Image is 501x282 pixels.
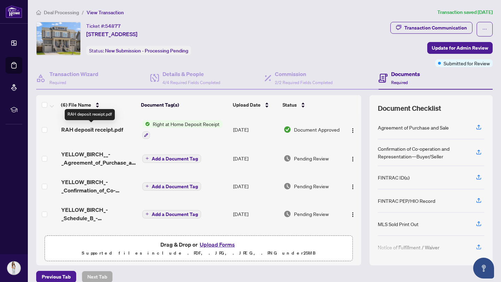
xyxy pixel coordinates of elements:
[87,9,124,16] span: View Transaction
[142,182,201,191] button: Add a Document Tag
[230,228,280,256] td: [DATE]
[162,70,220,78] h4: Details & People
[347,208,358,219] button: Logo
[49,80,66,85] span: Required
[105,23,121,29] span: 54877
[162,80,220,85] span: 4/4 Required Fields Completed
[142,120,222,139] button: Status IconRight at Home Deposit Receipt
[61,178,137,194] span: YELLOW_BIRCH_-_Confirmation_of_Co-operation_and_Representation__15_.pdf
[45,236,352,262] span: Drag & Drop orUpload FormsSupported files include .PDF, .JPG, .JPEG, .PNG under25MB
[284,182,291,190] img: Document Status
[7,262,21,275] img: Profile Icon
[142,182,201,191] button: Add a Document Tag
[65,109,115,120] div: RAH deposit receipt.pdf
[275,80,333,85] span: 2/2 Required Fields Completed
[230,144,280,172] td: [DATE]
[391,70,420,78] h4: Documents
[82,8,84,16] li: /
[86,30,137,38] span: [STREET_ADDRESS]
[350,212,356,217] img: Logo
[284,155,291,162] img: Document Status
[378,124,449,131] div: Agreement of Purchase and Sale
[142,155,201,163] button: Add a Document Tag
[105,48,188,54] span: New Submission - Processing Pending
[294,126,340,133] span: Document Approved
[138,95,230,115] th: Document Tag(s)
[150,120,222,128] span: Right at Home Deposit Receipt
[145,157,149,160] span: plus
[142,210,201,218] button: Add a Document Tag
[294,210,329,218] span: Pending Review
[86,22,121,30] div: Ticket #:
[347,153,358,164] button: Logo
[473,258,494,279] button: Open asap
[378,174,409,181] div: FINTRAC ID(s)
[432,42,488,53] span: Update for Admin Review
[275,70,333,78] h4: Commission
[44,9,79,16] span: Deal Processing
[37,22,80,55] img: IMG-X12263013_1.jpg
[142,120,150,128] img: Status Icon
[152,156,198,161] span: Add a Document Tag
[390,22,472,34] button: Transaction Communication
[152,212,198,217] span: Add a Document Tag
[61,125,123,134] span: RAH deposit receipt.pdf
[280,95,342,115] th: Status
[61,206,137,222] span: YELLOW_BIRCH_-_Schedule_B_-_Agreement_of_Purchase_and_Sale.pdf
[427,42,493,54] button: Update for Admin Review
[230,172,280,200] td: [DATE]
[6,5,22,18] img: logo
[198,240,237,249] button: Upload Forms
[294,182,329,190] span: Pending Review
[350,128,356,133] img: Logo
[230,200,280,228] td: [DATE]
[437,8,493,16] article: Transaction saved [DATE]
[350,156,356,162] img: Logo
[49,70,98,78] h4: Transaction Wizard
[152,184,198,189] span: Add a Document Tag
[145,184,149,188] span: plus
[142,154,201,163] button: Add a Document Tag
[36,10,41,15] span: home
[391,80,408,85] span: Required
[61,101,91,109] span: (6) File Name
[49,249,348,257] p: Supported files include .PDF, .JPG, .JPEG, .PNG under 25 MB
[230,115,280,144] td: [DATE]
[283,101,297,109] span: Status
[284,210,291,218] img: Document Status
[378,145,468,160] div: Confirmation of Co-operation and Representation—Buyer/Seller
[378,243,439,251] div: Notice of Fulfillment / Waiver
[145,212,149,216] span: plus
[233,101,261,109] span: Upload Date
[378,220,419,228] div: MLS Sold Print Out
[482,27,487,32] span: ellipsis
[378,103,441,113] span: Document Checklist
[230,95,279,115] th: Upload Date
[378,197,435,205] div: FINTRAC PEP/HIO Record
[86,46,191,55] div: Status:
[58,95,138,115] th: (6) File Name
[294,155,329,162] span: Pending Review
[347,124,358,135] button: Logo
[61,150,137,167] span: YELLOW_BIRCH__-_Agreement_of_Purchase_and_Sale_-_POTL_Common_Elements_Condominium.pdf
[444,59,490,67] span: Submitted for Review
[160,240,237,249] span: Drag & Drop or
[347,181,358,192] button: Logo
[404,22,467,33] div: Transaction Communication
[284,126,291,133] img: Document Status
[350,184,356,190] img: Logo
